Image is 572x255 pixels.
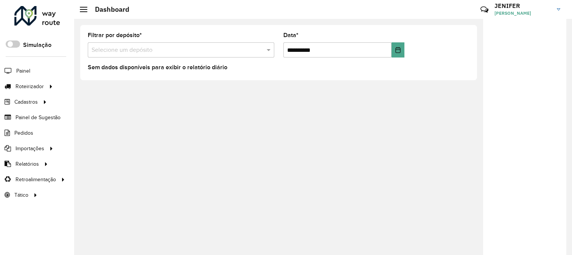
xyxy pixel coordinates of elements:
[23,40,51,50] label: Simulação
[16,67,30,75] span: Painel
[16,160,39,168] span: Relatórios
[14,191,28,199] span: Tático
[88,31,142,40] label: Filtrar por depósito
[283,31,298,40] label: Data
[494,2,551,9] h3: JENIFER
[16,114,61,121] span: Painel de Sugestão
[494,10,551,17] span: [PERSON_NAME]
[16,176,56,183] span: Retroalimentação
[14,129,33,137] span: Pedidos
[87,5,129,14] h2: Dashboard
[88,63,227,72] label: Sem dados disponíveis para exibir o relatório diário
[14,98,38,106] span: Cadastros
[16,82,44,90] span: Roteirizador
[476,2,493,18] a: Contato Rápido
[16,145,44,152] span: Importações
[392,42,404,58] button: Choose Date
